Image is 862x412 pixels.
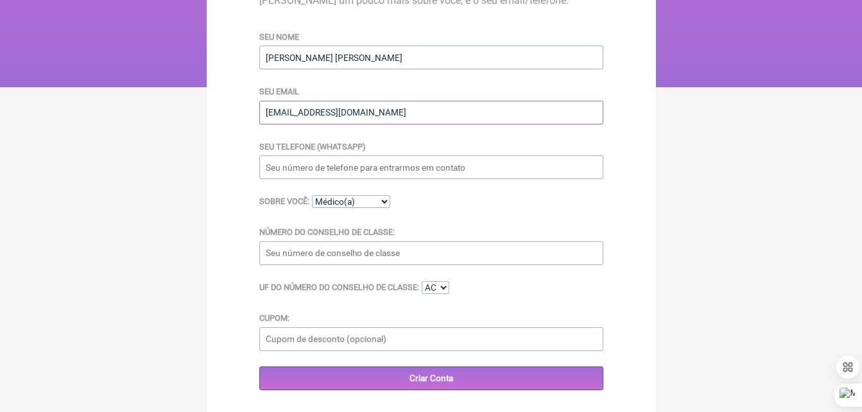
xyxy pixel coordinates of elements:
input: Seu número de telefone para entrarmos em contato [259,155,603,179]
label: Número do Conselho de Classe: [259,227,395,237]
label: UF do Número do Conselho de Classe: [259,282,419,292]
label: Seu nome [259,32,299,42]
input: Seu número de conselho de classe [259,241,603,265]
input: Um email para entrarmos em contato [259,101,603,124]
label: Seu telefone (WhatsApp) [259,142,365,151]
input: Seu nome completo [259,46,603,69]
input: Criar Conta [259,366,603,390]
label: Cupom: [259,313,289,323]
label: Seu email [259,87,299,96]
input: Cupom de desconto (opcional) [259,327,603,351]
label: Sobre você: [259,196,309,206]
